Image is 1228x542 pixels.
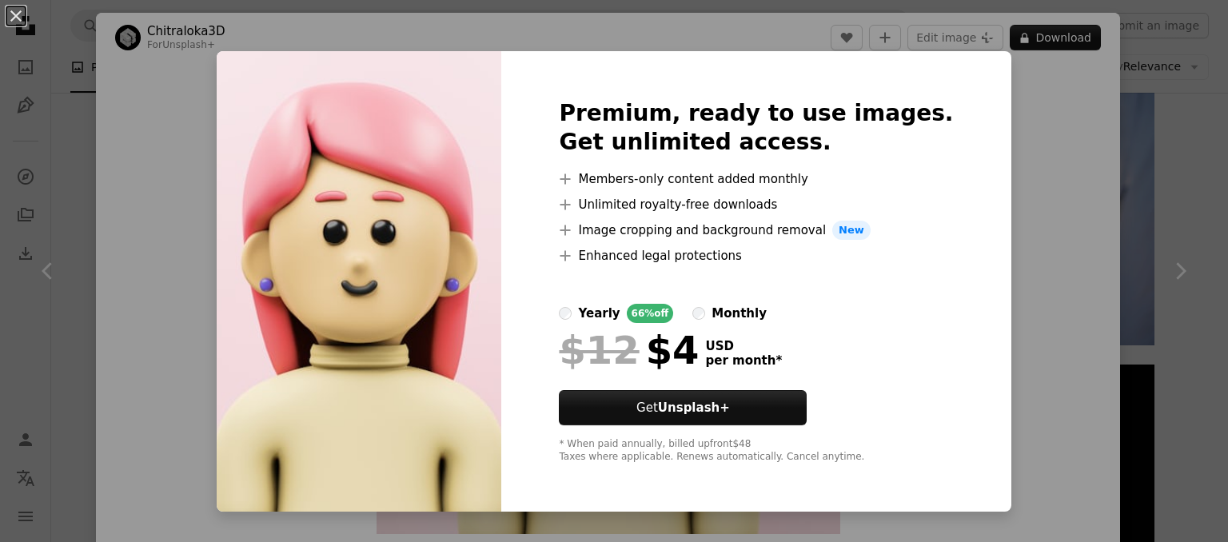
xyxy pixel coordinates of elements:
[559,221,953,240] li: Image cropping and background removal
[559,329,699,371] div: $4
[559,438,953,464] div: * When paid annually, billed upfront $48 Taxes where applicable. Renews automatically. Cancel any...
[559,307,572,320] input: yearly66%off
[559,246,953,265] li: Enhanced legal protections
[658,401,730,415] strong: Unsplash+
[705,339,782,353] span: USD
[705,353,782,368] span: per month *
[578,304,620,323] div: yearly
[559,99,953,157] h2: Premium, ready to use images. Get unlimited access.
[559,169,953,189] li: Members-only content added monthly
[832,221,871,240] span: New
[217,51,501,512] img: premium_photo-1739786995552-0a2ccfa62ba5
[559,390,807,425] button: GetUnsplash+
[559,195,953,214] li: Unlimited royalty-free downloads
[712,304,767,323] div: monthly
[627,304,674,323] div: 66% off
[559,329,639,371] span: $12
[692,307,705,320] input: monthly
